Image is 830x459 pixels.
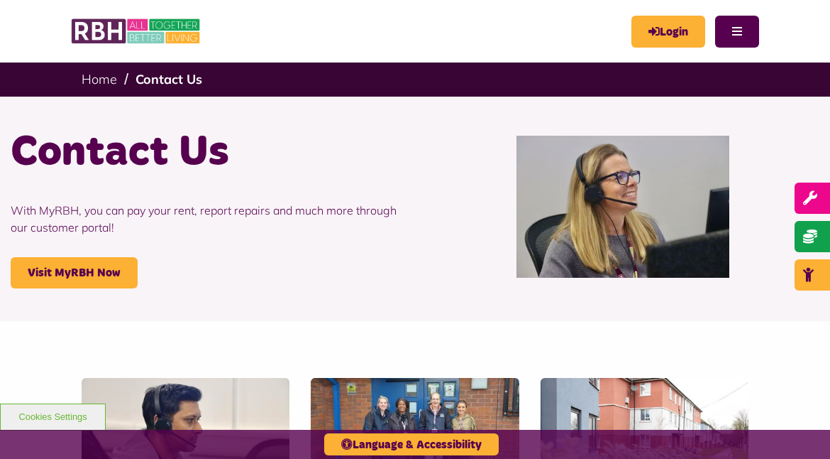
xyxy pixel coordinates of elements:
h1: Contact Us [11,125,404,180]
button: Language & Accessibility [324,433,499,455]
a: MyRBH [631,16,705,48]
a: Contact Us [135,71,202,87]
button: Navigation [715,16,759,48]
a: Visit MyRBH Now [11,257,138,288]
iframe: Netcall Web Assistant for live chat [766,395,830,459]
img: Contact Centre February 2024 (1) [516,136,729,278]
a: Home [82,71,117,87]
p: With MyRBH, you can pay your rent, report repairs and much more through our customer portal! [11,180,404,257]
img: RBH [71,14,202,48]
